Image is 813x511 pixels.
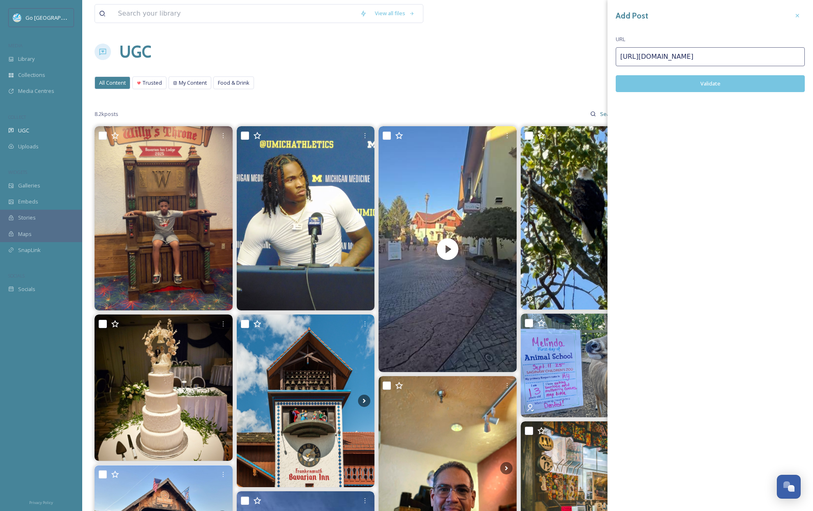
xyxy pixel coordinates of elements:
[179,79,207,87] span: My Content
[237,126,375,310] img: Week 3, Game 3 at Michigan Stadium Michigan Wolverines QB Bryce Underwood and his teammates with ...
[119,39,151,64] a: UGC
[379,126,517,372] img: thumbnail
[218,79,249,87] span: Food & Drink
[95,314,233,461] img: Classic beauty with a vintage touch ✨ The bride’s cake featured her grandmother’s original topper...
[18,246,41,254] span: SnapLink
[18,285,35,293] span: Socials
[18,230,32,238] span: Maps
[521,126,659,309] img: A very subdued, relaxed, and welcomed bachelor cruise into the swamp today. Our chaperones were e...
[8,114,26,120] span: COLLECT
[95,110,118,118] span: 8.2k posts
[777,475,801,499] button: Open Chat
[616,35,625,43] span: URL
[18,143,39,150] span: Uploads
[25,14,86,21] span: Go [GEOGRAPHIC_DATA]
[8,273,25,279] span: SOCIALS
[616,47,805,66] input: https://www.instagram.com/p/Cp-0BNCLzu8/
[99,79,126,87] span: All Content
[8,169,27,175] span: WIDGETS
[8,42,23,49] span: MEDIA
[521,314,659,417] img: 🎒 Some of our animal's first day of school photos are finally in! We may be a little biased, but ...
[616,75,805,92] button: Validate
[143,79,162,87] span: Trusted
[596,106,623,122] input: Search
[29,500,53,505] span: Privacy Policy
[95,126,233,310] img: Bday 2025 was a success #bavarianinnlodge #frankenmuth
[18,127,29,134] span: UGC
[29,497,53,507] a: Privacy Policy
[616,10,648,22] h3: Add Post
[371,5,419,21] a: View all files
[18,198,38,206] span: Embeds
[18,182,40,190] span: Galleries
[18,71,45,79] span: Collections
[18,55,35,63] span: Library
[13,14,21,22] img: GoGreatLogo_MISkies_RegionalTrails%20%281%29.png
[114,5,356,23] input: Search your library
[237,314,375,487] img: Did you know?? 👀 As you stroll through Frankenmuth, you can catch two unique tower shows! ✨ Check...
[18,214,36,222] span: Stories
[379,126,517,372] video: One of my favorite towns. #Frankenmuth
[18,87,54,95] span: Media Centres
